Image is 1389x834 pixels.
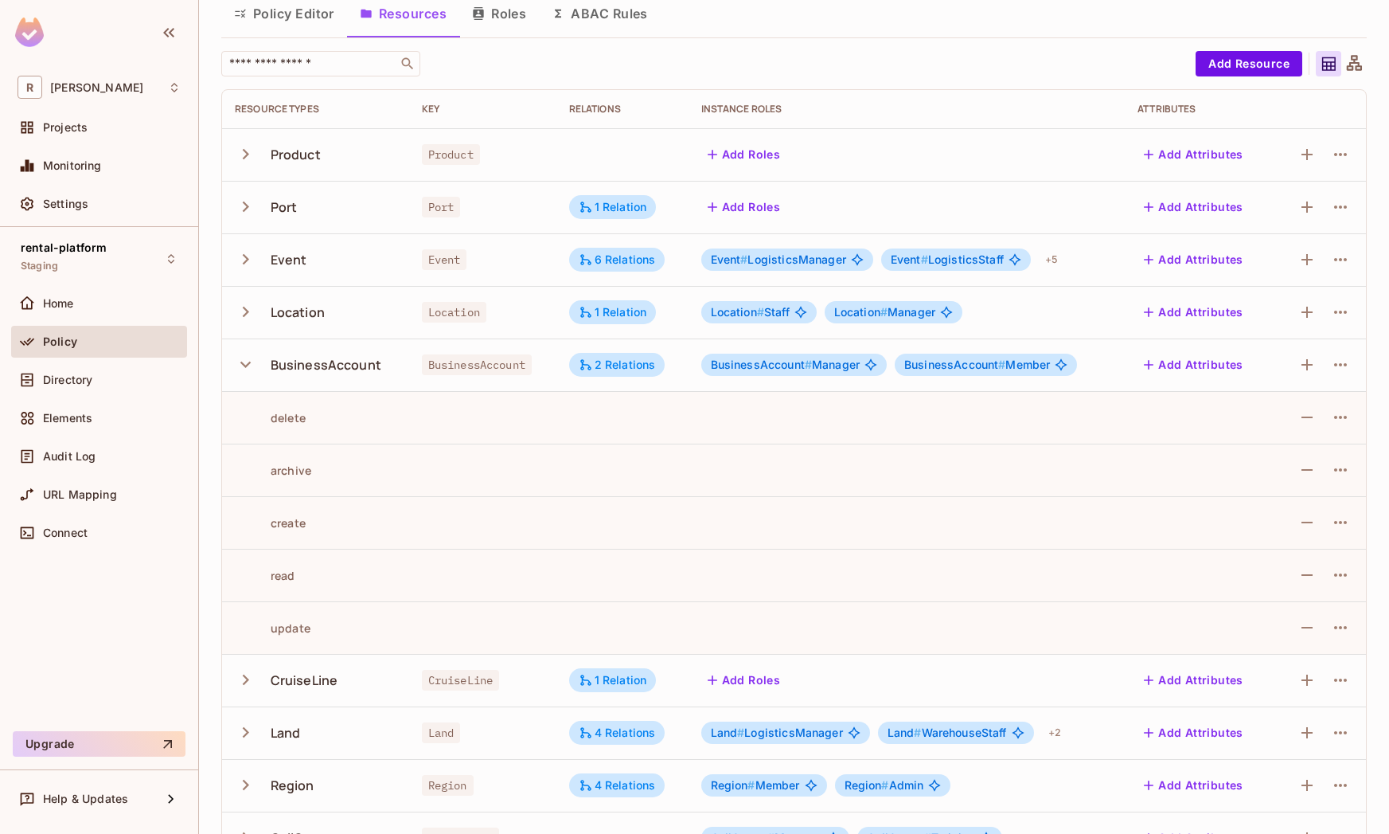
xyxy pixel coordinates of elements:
span: Land [888,726,922,739]
span: # [747,778,755,792]
span: Directory [43,374,92,386]
span: Region [711,778,755,792]
div: Key [422,103,544,116]
div: 1 Relation [579,305,647,319]
button: Add Attributes [1137,720,1250,746]
button: Add Attributes [1137,142,1250,167]
button: Add Roles [701,668,787,693]
span: Workspace: roy-poc [50,81,143,94]
span: CruiseLine [422,670,500,691]
span: # [880,305,888,319]
div: Location [271,303,325,321]
div: + 2 [1042,720,1067,746]
span: Land [422,722,461,743]
button: Add Roles [701,194,787,220]
span: Event [422,249,467,270]
span: Region [422,775,474,796]
span: Audit Log [43,450,96,463]
span: # [737,726,744,739]
span: Admin [845,779,924,792]
div: 1 Relation [579,200,647,214]
div: 6 Relations [579,253,656,267]
div: 4 Relations [579,726,656,740]
span: Monitoring [43,159,102,172]
span: Location [422,302,486,323]
span: Help & Updates [43,793,128,805]
div: Resource Types [235,103,396,116]
span: LogisticsStaff [891,253,1004,266]
div: update [235,621,310,636]
button: Add Attributes [1137,247,1250,272]
div: Port [271,198,298,216]
span: # [921,253,928,266]
span: BusinessAccount [904,358,1005,371]
span: Staging [21,260,58,272]
span: Member [711,779,800,792]
span: Region [845,778,889,792]
span: URL Mapping [43,488,117,501]
span: Event [711,253,748,266]
span: LogisticsManager [711,253,846,266]
button: Add Attributes [1137,773,1250,798]
div: Relations [569,103,676,116]
span: Connect [43,527,88,539]
button: Add Attributes [1137,300,1250,325]
span: Elements [43,412,92,425]
img: SReyMgAAAABJRU5ErkJggg== [15,18,44,47]
div: 4 Relations [579,778,656,793]
div: BusinessAccount [271,356,381,374]
div: + 5 [1039,247,1064,272]
span: # [998,358,1005,371]
div: Land [271,724,301,742]
div: CruiseLine [271,672,338,689]
span: Home [43,297,74,310]
div: Instance roles [701,103,1113,116]
span: # [881,778,888,792]
div: Event [271,251,307,268]
span: Location [711,305,764,319]
div: Attributes [1137,103,1262,116]
span: # [740,253,747,266]
div: create [235,515,306,531]
div: read [235,568,295,583]
button: Add Roles [701,142,787,167]
span: Manager [834,306,935,319]
div: 1 Relation [579,673,647,687]
div: 2 Relations [579,358,656,372]
span: WarehouseStaff [888,726,1007,739]
div: delete [235,410,306,425]
span: # [914,726,921,739]
span: Settings [43,198,88,210]
span: Location [834,305,888,319]
button: Add Attributes [1137,194,1250,220]
span: # [805,358,812,371]
span: LogisticsManager [711,726,843,739]
div: Region [271,777,314,794]
span: BusinessAccount [422,354,532,375]
button: Add Attributes [1137,668,1250,693]
button: Add Resource [1196,51,1302,76]
span: Port [422,197,461,217]
button: Add Attributes [1137,352,1250,378]
span: rental-platform [21,241,107,254]
span: BusinessAccount [711,358,812,371]
span: R [18,76,42,99]
span: # [757,305,764,319]
span: Product [422,144,480,165]
span: Manager [711,358,860,371]
span: Member [904,358,1050,371]
span: Land [711,726,745,739]
div: Product [271,146,321,163]
span: Staff [711,306,790,319]
button: Upgrade [13,731,185,757]
span: Event [891,253,928,266]
span: Policy [43,335,77,348]
span: Projects [43,121,88,134]
div: archive [235,463,311,478]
